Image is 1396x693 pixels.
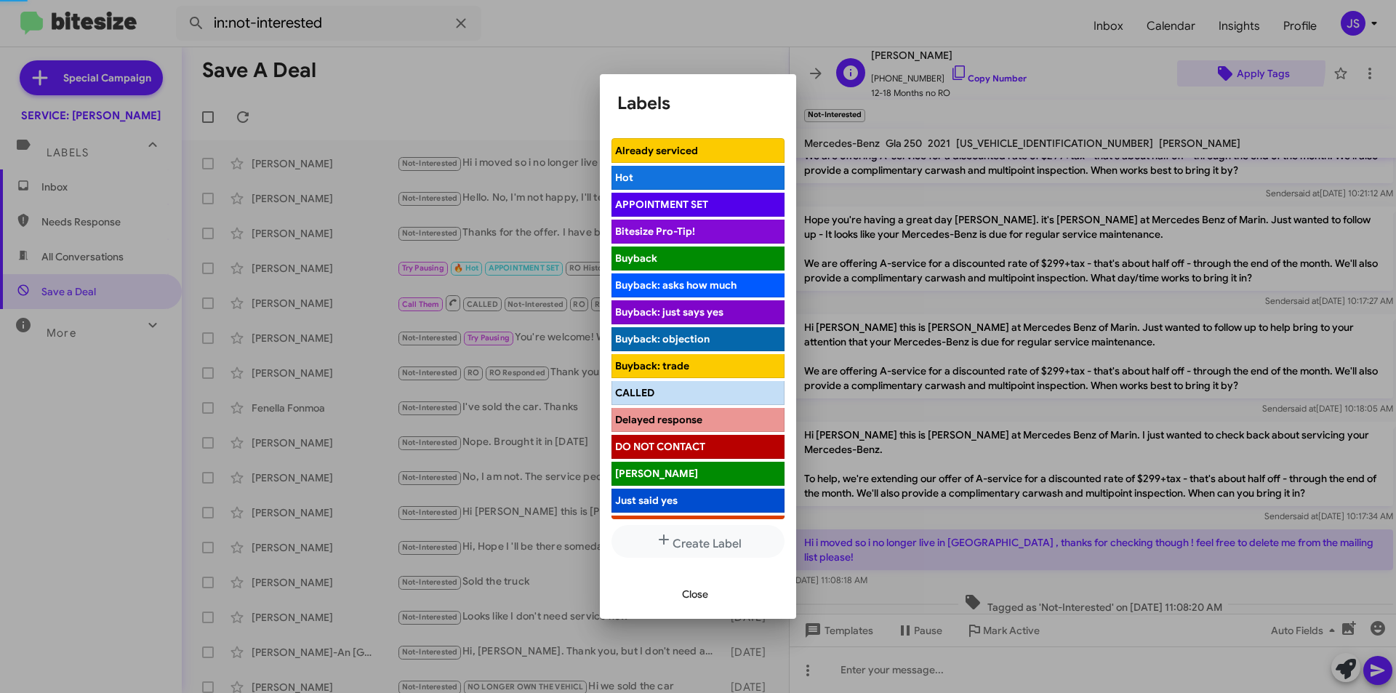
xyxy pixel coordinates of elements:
span: DO NOT CONTACT [615,440,705,453]
span: Hot [615,171,633,184]
span: Close [682,581,708,607]
span: Buyback [615,252,657,265]
span: CALLED [615,386,654,399]
span: Just said yes [615,494,678,507]
span: Buyback: asks how much [615,279,737,292]
span: Buyback: just says yes [615,305,723,319]
button: Create Label [611,525,785,558]
span: APPOINTMENT SET [615,198,708,211]
span: Already serviced [615,144,698,157]
span: Buyback: trade [615,359,689,372]
span: Buyback: objection [615,332,710,345]
button: Close [670,581,720,607]
h1: Labels [617,92,779,115]
span: [PERSON_NAME] [615,467,698,480]
span: Delayed response [615,413,702,426]
span: Bitesize Pro-Tip! [615,225,695,238]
